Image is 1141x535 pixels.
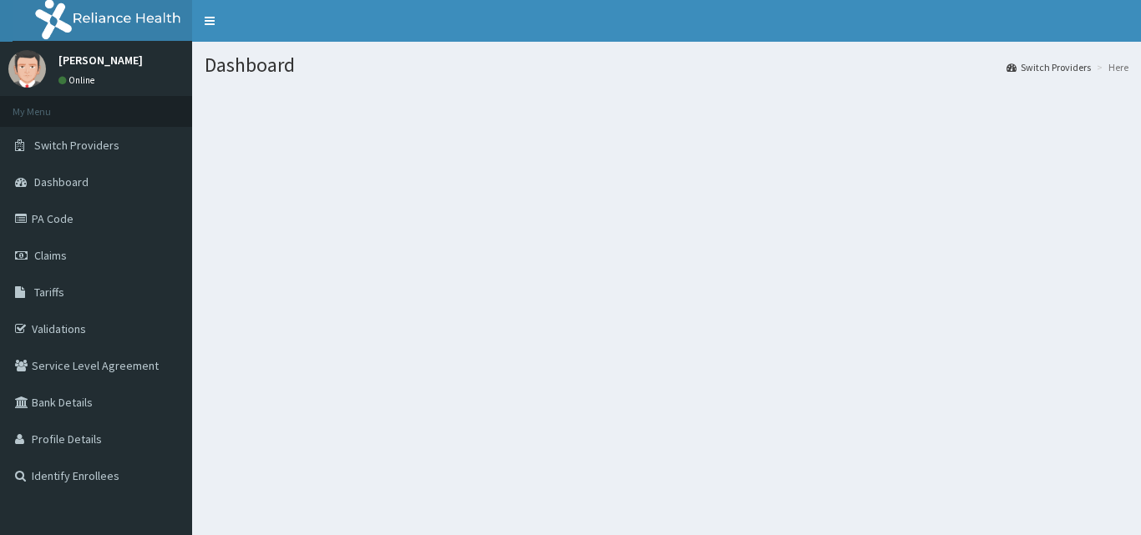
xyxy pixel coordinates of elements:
[58,54,143,66] p: [PERSON_NAME]
[34,138,119,153] span: Switch Providers
[205,54,1128,76] h1: Dashboard
[34,285,64,300] span: Tariffs
[34,174,89,189] span: Dashboard
[58,74,99,86] a: Online
[8,50,46,88] img: User Image
[34,248,67,263] span: Claims
[1007,60,1091,74] a: Switch Providers
[1093,60,1128,74] li: Here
